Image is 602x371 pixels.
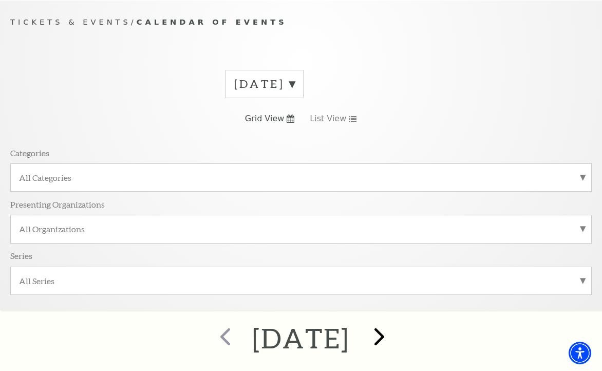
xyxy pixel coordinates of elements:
p: / [10,16,592,29]
label: [DATE] [234,76,295,92]
label: All Organizations [19,224,583,234]
span: Calendar of Events [137,17,287,26]
p: Presenting Organizations [10,199,105,210]
h2: [DATE] [252,322,349,355]
span: List View [310,113,346,124]
p: Categories [10,147,49,158]
button: next [360,320,397,357]
span: Grid View [245,113,285,124]
button: prev [205,320,242,357]
span: Tickets & Events [10,17,131,26]
p: Series [10,250,32,261]
div: Accessibility Menu [569,342,591,364]
label: All Series [19,275,583,286]
label: All Categories [19,172,583,183]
